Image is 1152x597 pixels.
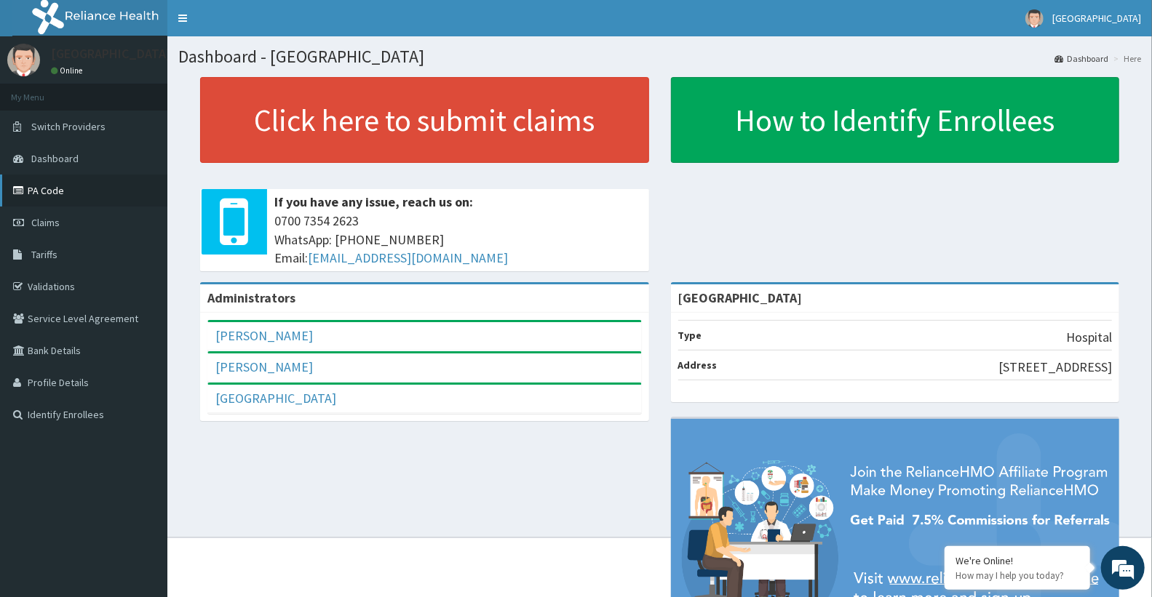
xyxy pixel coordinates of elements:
[678,289,803,306] strong: [GEOGRAPHIC_DATA]
[1066,328,1112,347] p: Hospital
[956,569,1079,582] p: How may I help you today?
[207,289,295,306] b: Administrators
[274,193,473,210] b: If you have any issue, reach us on:
[31,248,57,261] span: Tariffs
[239,7,274,42] div: Minimize live chat window
[671,77,1120,163] a: How to Identify Enrollees
[84,183,201,330] span: We're online!
[51,47,171,60] p: [GEOGRAPHIC_DATA]
[31,216,60,229] span: Claims
[31,152,79,165] span: Dashboard
[1054,52,1108,65] a: Dashboard
[1025,9,1044,28] img: User Image
[215,390,336,406] a: [GEOGRAPHIC_DATA]
[215,358,313,375] a: [PERSON_NAME]
[7,44,40,76] img: User Image
[1110,52,1141,65] li: Here
[27,73,59,109] img: d_794563401_company_1708531726252_794563401
[308,249,508,266] a: [EMAIL_ADDRESS][DOMAIN_NAME]
[678,329,702,342] b: Type
[1052,12,1141,25] span: [GEOGRAPHIC_DATA]
[178,47,1141,66] h1: Dashboard - [GEOGRAPHIC_DATA]
[51,65,86,76] a: Online
[998,358,1112,377] p: [STREET_ADDRESS]
[274,212,642,268] span: 0700 7354 2623 WhatsApp: [PHONE_NUMBER] Email:
[215,327,313,344] a: [PERSON_NAME]
[31,120,106,133] span: Switch Providers
[200,77,649,163] a: Click here to submit claims
[7,397,277,448] textarea: Type your message and hit 'Enter'
[678,358,718,372] b: Address
[956,554,1079,567] div: We're Online!
[76,81,245,100] div: Chat with us now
